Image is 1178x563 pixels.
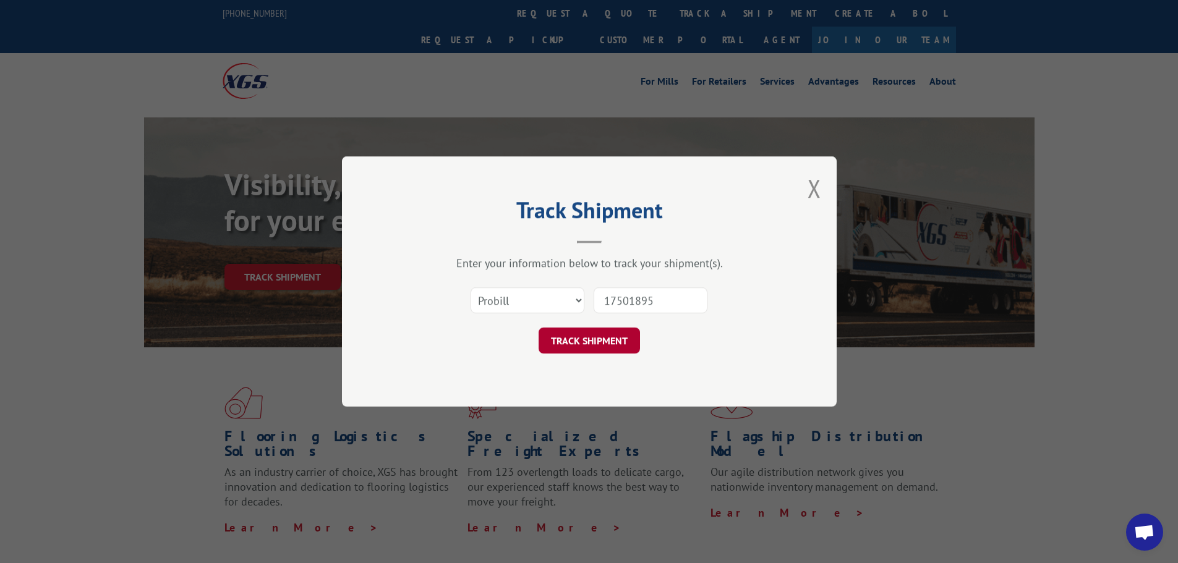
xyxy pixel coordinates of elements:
h2: Track Shipment [404,201,775,225]
div: Enter your information below to track your shipment(s). [404,256,775,270]
div: Open chat [1126,514,1163,551]
input: Number(s) [594,287,707,313]
button: Close modal [808,172,821,205]
button: TRACK SHIPMENT [539,328,640,353]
